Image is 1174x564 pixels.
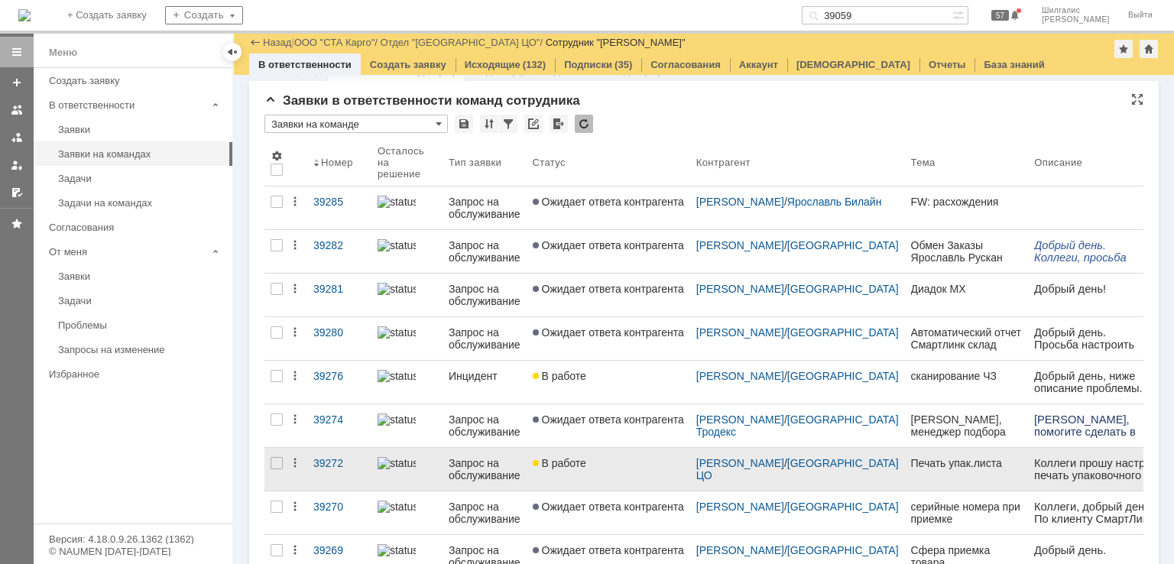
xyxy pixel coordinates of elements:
[696,283,784,295] a: [PERSON_NAME]
[34,238,92,251] span: .
[905,139,1029,186] th: Тема
[533,544,684,556] span: Ожидает ответа контрагента
[83,222,104,234] span: com
[11,274,101,286] a: [DOMAIN_NAME]
[1131,93,1143,105] div: На всю страницу
[52,264,229,288] a: Заявки
[378,413,416,426] img: statusbar-100 (1).png
[83,483,92,495] span: ru
[42,226,45,238] span: .
[291,36,293,47] div: |
[96,186,101,198] span: k
[527,317,690,360] a: Ожидает ответа контрагента
[53,37,81,49] span: TEST
[378,501,416,513] img: statusbar-100 (1).png
[43,216,229,239] a: Согласования
[313,326,365,339] div: 39280
[313,196,365,208] div: 39285
[58,344,223,355] div: Запросы на изменение
[443,361,527,404] a: Инцидент
[911,457,1023,469] div: Печать упак.листа
[22,198,25,210] span: .
[22,209,25,222] i: .
[165,6,243,24] div: Создать
[564,59,612,70] a: Подписки
[696,157,751,168] div: Контрагент
[120,261,123,274] span: .
[11,186,234,199] span: [PERSON_NAME] по работе с клиентами
[378,457,416,469] img: statusbar-100 (1).png
[696,413,784,426] a: [PERSON_NAME]
[66,261,77,274] span: @
[77,261,120,274] span: stacargo
[378,145,424,180] div: Осталось на решение
[550,115,568,133] div: Экспорт списка
[9,226,63,238] a: bubkin.k@
[527,139,690,186] th: Статус
[449,283,521,307] div: Запрос на обслуживание
[307,404,371,447] a: 39274
[11,237,186,249] span: Раб.[PHONE_NUMBER] (доб.603)
[11,173,114,186] span: [PERSON_NAME]
[313,501,365,513] div: 39270
[271,150,283,162] span: Настройки
[905,230,1029,273] a: Обмен Заказы Ярославль Рускан
[5,277,197,289] span: [EMAIL_ADDRESS][DOMAIN_NAME]
[31,61,138,98] li: Минимальный срок годности везде должен быть 70
[449,196,521,220] div: Запрос на обслуживание
[9,149,125,161] span: Руководитель склада
[25,198,35,210] span: ru
[307,274,371,316] a: 39281
[52,289,229,313] a: Задачи
[24,210,79,222] span: TotalGroup
[79,238,83,251] span: .
[696,326,784,339] a: [PERSON_NAME]
[527,186,690,229] a: Ожидает ответа контрагента
[55,405,58,417] span: .
[5,153,29,177] a: Мои заявки
[294,37,375,48] a: ООО "СТА Карго"
[18,9,31,21] a: Перейти на домашнюю страницу
[258,59,352,70] a: В ответственности
[371,274,443,316] a: statusbar-100 (1).png
[371,404,443,447] a: statusbar-100 (1).png
[11,261,55,274] span: Birukova
[123,261,133,274] span: ru
[465,59,521,70] a: Исходящие
[575,115,593,133] div: Обновлять список
[787,501,899,513] a: [GEOGRAPHIC_DATA]
[443,139,527,186] th: Тип заявки
[30,159,46,171] span: SO
[51,226,63,238] span: @
[263,37,291,48] a: Назад
[31,49,138,61] li: Удалить подрядчика
[52,167,229,190] a: Задачи
[5,201,197,213] a: [EMAIL_ADDRESS][DOMAIN_NAME]
[5,293,286,305] span: [PERSON_NAME][EMAIL_ADDRESS][DOMAIN_NAME]
[105,226,109,238] span: .
[905,186,1029,229] a: FW: расхождения
[5,125,29,150] a: Заявки в моей ответственности
[911,196,1023,208] div: FW: расхождения
[371,448,443,491] a: statusbar-100 (1).png
[58,124,223,135] div: Заявки
[9,135,112,148] span: [PERSON_NAME]
[527,404,690,447] a: Ожидает ответа контрагента
[527,361,690,404] a: В работе
[5,216,197,228] a: [EMAIL_ADDRESS][DOMAIN_NAME]
[449,370,521,382] div: Инцидент
[79,222,83,234] span: .
[984,59,1044,70] a: База знаний
[370,59,446,70] a: Создать заявку
[381,37,540,48] a: Отдел "[GEOGRAPHIC_DATA] ЦО"
[696,544,784,556] a: [PERSON_NAME]
[49,222,223,233] div: Согласования
[524,115,543,133] div: Скопировать ссылку на список
[5,98,29,122] a: Заявки на командах
[5,262,286,274] span: [PERSON_NAME][EMAIL_ADDRESS][DOMAIN_NAME]
[905,317,1029,360] a: Автоматический отчет Смартлинк склад [GEOGRAPHIC_DATA]
[313,544,365,556] div: 39269
[533,283,684,295] span: Ожидает ответа контрагента
[787,239,899,251] a: [GEOGRAPHIC_DATA]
